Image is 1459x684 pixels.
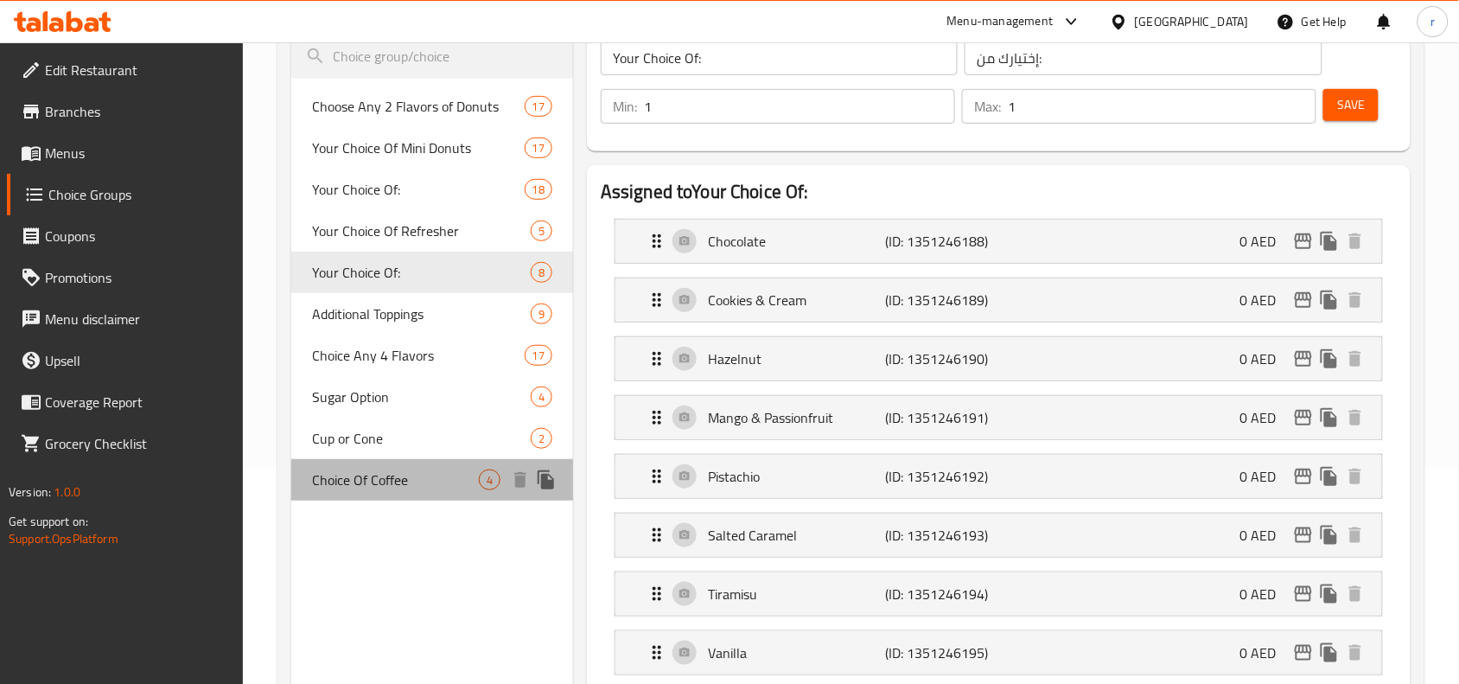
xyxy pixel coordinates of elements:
[525,96,552,117] div: Choices
[1316,522,1342,548] button: duplicate
[45,60,230,80] span: Edit Restaurant
[312,345,524,366] span: Choice Any 4 Flavors
[312,96,524,117] span: Choose Any 2 Flavors of Donuts
[1323,89,1379,121] button: Save
[1316,581,1342,607] button: duplicate
[45,350,230,371] span: Upsell
[1290,228,1316,254] button: edit
[531,221,552,241] div: Choices
[1316,463,1342,489] button: duplicate
[7,340,244,381] a: Upsell
[885,584,1003,604] p: (ID: 1351246194)
[291,252,573,293] div: Your Choice Of:8
[531,428,552,449] div: Choices
[7,423,244,464] a: Grocery Checklist
[1342,287,1368,313] button: delete
[48,184,230,205] span: Choice Groups
[1316,346,1342,372] button: duplicate
[1342,405,1368,431] button: delete
[1342,581,1368,607] button: delete
[1342,522,1368,548] button: delete
[708,348,885,369] p: Hazelnut
[708,525,885,546] p: Salted Caramel
[1290,405,1316,431] button: edit
[7,298,244,340] a: Menu disclaimer
[9,510,88,533] span: Get support on:
[708,466,885,487] p: Pistachio
[291,293,573,335] div: Additional Toppings9
[885,348,1003,369] p: (ID: 1351246190)
[1316,640,1342,666] button: duplicate
[885,407,1003,428] p: (ID: 1351246191)
[1240,584,1290,604] p: 0 AED
[7,215,244,257] a: Coupons
[526,182,551,198] span: 18
[601,506,1397,565] li: Expand
[1290,346,1316,372] button: edit
[291,169,573,210] div: Your Choice Of:18
[1290,581,1316,607] button: edit
[615,514,1382,557] div: Expand
[312,470,479,490] span: Choice Of Coffee
[708,584,885,604] p: Tiramisu
[613,96,637,117] p: Min:
[1290,463,1316,489] button: edit
[45,143,230,163] span: Menus
[947,11,1054,32] div: Menu-management
[45,309,230,329] span: Menu disclaimer
[601,179,1397,205] h2: Assigned to Your Choice Of:
[291,459,573,501] div: Choice Of Coffee4deleteduplicate
[885,525,1003,546] p: (ID: 1351246193)
[507,467,533,493] button: delete
[532,223,551,240] span: 5
[708,642,885,663] p: Vanilla
[1240,290,1290,310] p: 0 AED
[885,466,1003,487] p: (ID: 1351246192)
[615,455,1382,498] div: Expand
[532,389,551,406] span: 4
[601,329,1397,388] li: Expand
[615,220,1382,263] div: Expand
[312,387,531,407] span: Sugar Option
[1316,405,1342,431] button: duplicate
[312,137,524,158] span: Your Choice Of Mini Donuts
[312,428,531,449] span: Cup or Cone
[601,271,1397,329] li: Expand
[480,472,500,489] span: 4
[291,210,573,252] div: Your Choice Of Refresher5
[1240,466,1290,487] p: 0 AED
[1240,407,1290,428] p: 0 AED
[1342,228,1368,254] button: delete
[531,304,552,324] div: Choices
[708,290,885,310] p: Cookies & Cream
[615,396,1382,439] div: Expand
[532,265,551,281] span: 8
[291,418,573,459] div: Cup or Cone2
[1430,12,1435,31] span: r
[601,388,1397,447] li: Expand
[1342,346,1368,372] button: delete
[615,278,1382,322] div: Expand
[885,290,1003,310] p: (ID: 1351246189)
[532,306,551,323] span: 9
[1316,228,1342,254] button: duplicate
[291,376,573,418] div: Sugar Option4
[291,335,573,376] div: Choice Any 4 Flavors17
[45,267,230,288] span: Promotions
[54,481,80,503] span: 1.0.0
[312,304,531,324] span: Additional Toppings
[1290,640,1316,666] button: edit
[1240,348,1290,369] p: 0 AED
[45,101,230,122] span: Branches
[708,231,885,252] p: Chocolate
[885,642,1003,663] p: (ID: 1351246195)
[526,140,551,157] span: 17
[7,381,244,423] a: Coverage Report
[526,99,551,115] span: 17
[1240,642,1290,663] p: 0 AED
[615,337,1382,380] div: Expand
[7,49,244,91] a: Edit Restaurant
[312,262,531,283] span: Your Choice Of:
[885,231,1003,252] p: (ID: 1351246188)
[7,257,244,298] a: Promotions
